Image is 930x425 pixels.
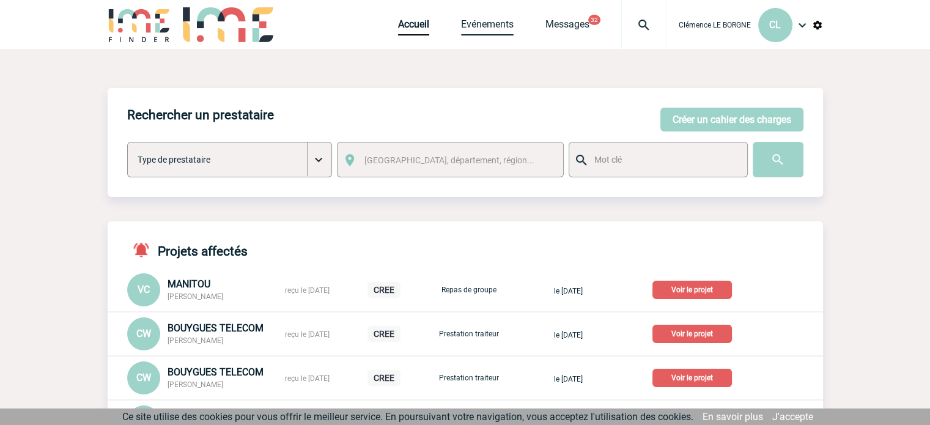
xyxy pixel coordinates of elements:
[127,241,248,259] h4: Projets affectés
[652,325,732,343] p: Voir le projet
[652,283,737,295] a: Voir le projet
[285,330,330,339] span: reçu le [DATE]
[652,371,737,383] a: Voir le projet
[285,374,330,383] span: reçu le [DATE]
[588,15,600,25] button: 32
[367,282,400,298] p: CREE
[554,375,583,383] span: le [DATE]
[703,411,763,423] a: En savoir plus
[545,18,589,35] a: Messages
[132,241,158,259] img: notifications-active-24-px-r.png
[769,19,781,31] span: CL
[168,292,223,301] span: [PERSON_NAME]
[168,336,223,345] span: [PERSON_NAME]
[108,7,171,42] img: IME-Finder
[138,284,150,295] span: VC
[168,278,210,290] span: MANITOU
[285,286,330,295] span: reçu le [DATE]
[652,327,737,339] a: Voir le projet
[168,366,264,378] span: BOUYGUES TELECOM
[652,281,732,299] p: Voir le projet
[554,331,583,339] span: le [DATE]
[367,326,400,342] p: CREE
[438,330,500,338] p: Prestation traiteur
[168,380,223,389] span: [PERSON_NAME]
[136,372,151,383] span: CW
[554,287,583,295] span: le [DATE]
[438,286,500,294] p: Repas de groupe
[367,370,400,386] p: CREE
[753,142,803,177] input: Submit
[136,328,151,339] span: CW
[398,18,429,35] a: Accueil
[772,411,813,423] a: J'accepte
[679,21,751,29] span: Clémence LE BORGNE
[652,369,732,387] p: Voir le projet
[591,152,736,168] input: Mot clé
[461,18,514,35] a: Evénements
[122,411,693,423] span: Ce site utilise des cookies pour vous offrir le meilleur service. En poursuivant votre navigation...
[127,108,274,122] h4: Rechercher un prestataire
[168,322,264,334] span: BOUYGUES TELECOM
[438,374,500,382] p: Prestation traiteur
[364,155,534,165] span: [GEOGRAPHIC_DATA], département, région...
